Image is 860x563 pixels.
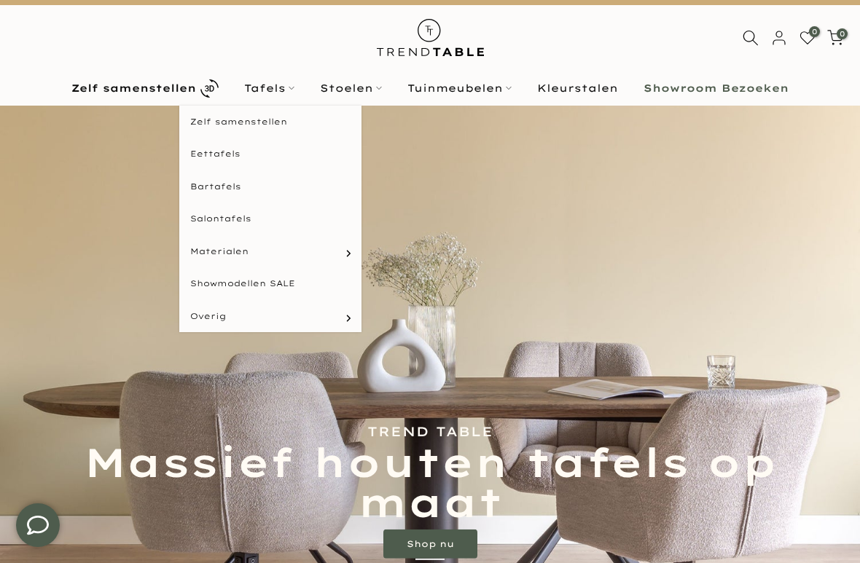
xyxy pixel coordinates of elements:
[179,300,361,333] a: Overig
[383,529,477,558] a: Shop nu
[179,202,361,235] a: Salontafels
[179,267,361,300] a: Showmodellen SALE
[631,79,802,97] a: Showroom Bezoeken
[179,138,361,170] a: Eettafels
[1,489,74,562] iframe: toggle-frame
[59,76,232,101] a: Zelf samenstellen
[232,79,308,97] a: Tafels
[190,245,249,258] span: Materialen
[179,106,361,138] a: Zelf samenstellen
[179,170,361,203] a: Bartafels
[644,83,789,93] b: Showroom Bezoeken
[179,235,361,268] a: Materialen
[395,79,525,97] a: Tuinmeubelen
[71,83,196,93] b: Zelf samenstellen
[800,30,816,46] a: 0
[308,79,395,97] a: Stoelen
[809,26,820,37] span: 0
[525,79,631,97] a: Kleurstalen
[827,30,843,46] a: 0
[837,28,848,39] span: 0
[367,5,494,70] img: trend-table
[190,310,226,323] span: Overig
